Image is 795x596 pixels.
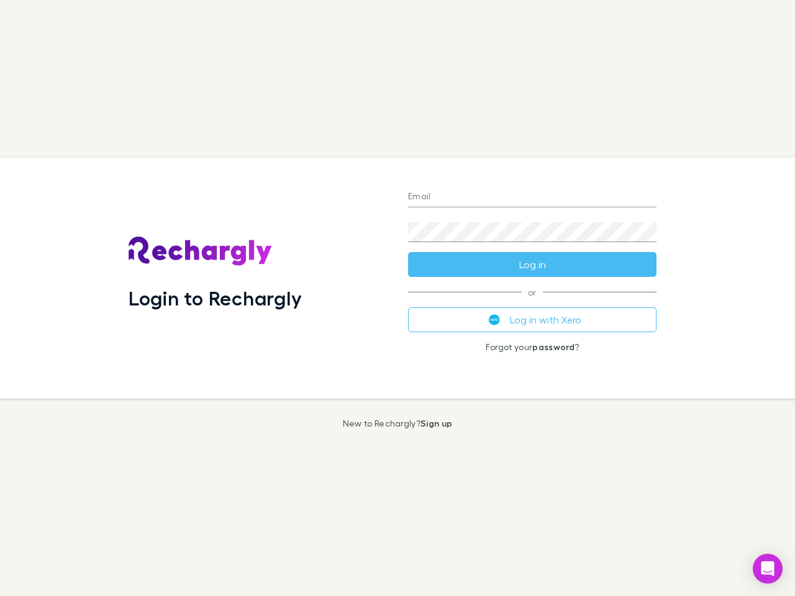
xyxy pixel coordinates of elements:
img: Xero's logo [489,314,500,325]
img: Rechargly's Logo [129,237,273,266]
button: Log in with Xero [408,307,656,332]
button: Log in [408,252,656,277]
a: password [532,341,575,352]
p: New to Rechargly? [343,418,453,428]
p: Forgot your ? [408,342,656,352]
div: Open Intercom Messenger [753,554,783,584]
h1: Login to Rechargly [129,286,302,310]
a: Sign up [420,418,452,428]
